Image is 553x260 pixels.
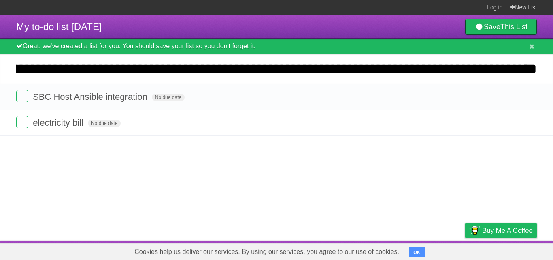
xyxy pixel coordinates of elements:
span: SBC Host Ansible integration [33,92,149,102]
a: About [357,243,374,258]
b: This List [500,23,527,31]
span: Cookies help us deliver our services. By using our services, you agree to our use of cookies. [126,244,407,260]
span: Buy me a coffee [482,223,533,238]
a: Buy me a coffee [465,223,537,238]
a: Terms [427,243,445,258]
label: Done [16,90,28,102]
span: electricity bill [33,118,85,128]
button: OK [409,247,425,257]
img: Buy me a coffee [469,223,480,237]
label: Done [16,116,28,128]
span: No due date [152,94,185,101]
a: Privacy [455,243,476,258]
a: Suggest a feature [486,243,537,258]
span: My to-do list [DATE] [16,21,102,32]
span: No due date [88,120,121,127]
a: SaveThis List [465,19,537,35]
a: Developers [384,243,417,258]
